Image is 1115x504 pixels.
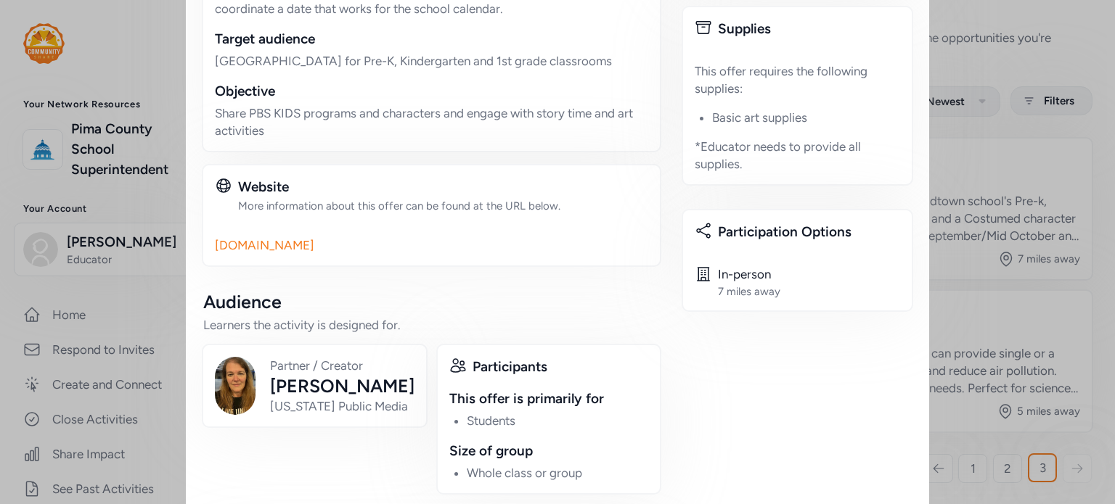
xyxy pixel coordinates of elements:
div: Supplies [718,19,900,39]
div: Size of group [449,441,649,461]
div: [US_STATE] Public Media [270,397,414,415]
p: [GEOGRAPHIC_DATA] for Pre-K, Kindergarten and 1st grade classrooms [215,52,648,70]
div: Website [238,177,648,197]
div: Audience [203,290,660,313]
div: Partner / Creator [270,357,414,374]
li: Basic art supplies [712,109,900,126]
div: * Educator needs to provide all supplies . [695,138,900,173]
p: Share PBS KIDS programs and characters and engage with story time and art activities [215,104,648,139]
li: Whole class or group [467,464,649,482]
li: Students [467,412,649,429]
div: This offer is primarily for [449,389,649,409]
img: Avatar [215,357,256,415]
div: [PERSON_NAME] [270,374,414,397]
div: In-person [718,265,780,283]
div: Participants [473,357,649,377]
div: This offer requires the following supplies: [695,62,900,97]
div: Objective [215,81,648,102]
a: [DOMAIN_NAME] [215,236,648,254]
div: Participation Options [718,222,900,242]
div: 7 miles away [718,284,780,299]
div: Learners the activity is designed for. [203,316,660,334]
div: Target audience [215,29,648,49]
div: More information about this offer can be found at the URL below. [238,199,648,213]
